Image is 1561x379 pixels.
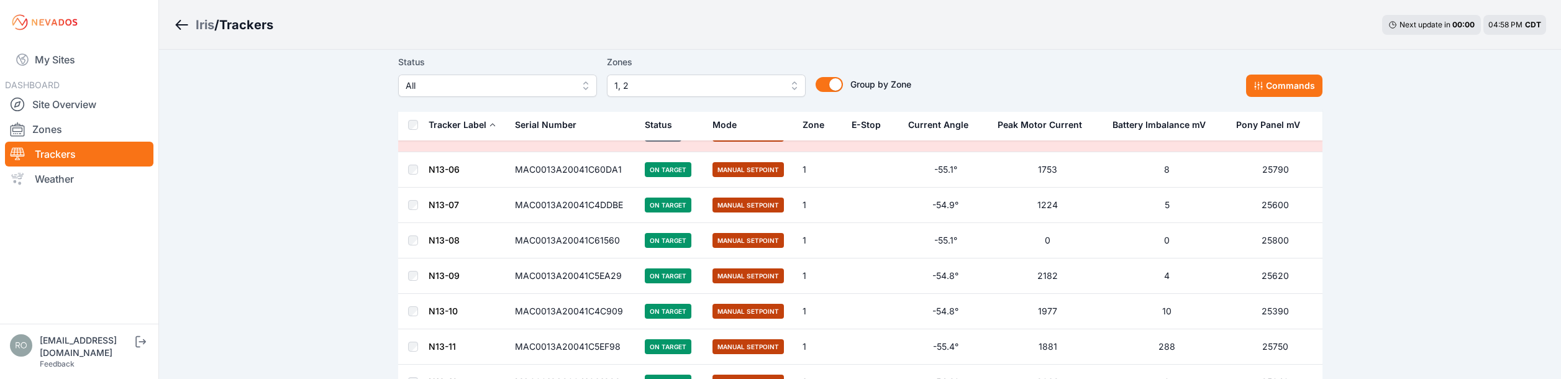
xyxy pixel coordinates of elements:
[990,223,1105,258] td: 0
[1229,329,1322,365] td: 25750
[507,294,638,329] td: MAC0013A20041C4C909
[712,233,784,248] span: Manual Setpoint
[645,119,672,131] div: Status
[174,9,273,41] nav: Breadcrumb
[1105,152,1229,188] td: 8
[10,334,32,357] img: rono@prim.com
[901,329,990,365] td: -55.4°
[998,119,1082,131] div: Peak Motor Current
[5,167,153,191] a: Weather
[645,110,682,140] button: Status
[406,78,572,93] span: All
[795,188,844,223] td: 1
[507,223,638,258] td: MAC0013A20041C61560
[990,188,1105,223] td: 1224
[901,223,990,258] td: -55.1°
[645,233,691,248] span: On Target
[5,45,153,75] a: My Sites
[40,334,133,359] div: [EMAIL_ADDRESS][DOMAIN_NAME]
[607,55,806,70] label: Zones
[1105,223,1229,258] td: 0
[990,152,1105,188] td: 1753
[908,119,968,131] div: Current Angle
[398,75,597,97] button: All
[901,258,990,294] td: -54.8°
[1105,188,1229,223] td: 5
[1113,110,1216,140] button: Battery Imbalance mV
[901,188,990,223] td: -54.9°
[1113,119,1206,131] div: Battery Imbalance mV
[429,306,458,316] a: N13-10
[429,164,460,175] a: N13-06
[990,258,1105,294] td: 2182
[645,339,691,354] span: On Target
[5,92,153,117] a: Site Overview
[219,16,273,34] h3: Trackers
[795,294,844,329] td: 1
[429,235,460,245] a: N13-08
[1452,20,1475,30] div: 00 : 00
[398,55,597,70] label: Status
[645,304,691,319] span: On Target
[803,110,834,140] button: Zone
[429,110,496,140] button: Tracker Label
[507,258,638,294] td: MAC0013A20041C5EA29
[10,12,80,32] img: Nevados
[5,117,153,142] a: Zones
[507,152,638,188] td: MAC0013A20041C60DA1
[645,268,691,283] span: On Target
[803,119,824,131] div: Zone
[1105,258,1229,294] td: 4
[1246,75,1322,97] button: Commands
[712,110,747,140] button: Mode
[5,80,60,90] span: DASHBOARD
[429,270,460,281] a: N13-09
[712,339,784,354] span: Manual Setpoint
[795,329,844,365] td: 1
[795,258,844,294] td: 1
[214,16,219,34] span: /
[429,119,486,131] div: Tracker Label
[507,329,638,365] td: MAC0013A20041C5EF98
[1236,119,1300,131] div: Pony Panel mV
[429,199,459,210] a: N13-07
[901,294,990,329] td: -54.8°
[990,329,1105,365] td: 1881
[1488,20,1522,29] span: 04:58 PM
[5,142,153,167] a: Trackers
[1399,20,1450,29] span: Next update in
[712,162,784,177] span: Manual Setpoint
[507,188,638,223] td: MAC0013A20041C4DDBE
[515,119,576,131] div: Serial Number
[901,152,990,188] td: -55.1°
[1229,294,1322,329] td: 25390
[852,119,881,131] div: E-Stop
[712,268,784,283] span: Manual Setpoint
[795,223,844,258] td: 1
[1229,223,1322,258] td: 25800
[850,79,911,89] span: Group by Zone
[607,75,806,97] button: 1, 2
[712,304,784,319] span: Manual Setpoint
[998,110,1092,140] button: Peak Motor Current
[795,152,844,188] td: 1
[429,341,456,352] a: N13-11
[1525,20,1541,29] span: CDT
[990,294,1105,329] td: 1977
[1105,294,1229,329] td: 10
[196,16,214,34] a: Iris
[645,198,691,212] span: On Target
[908,110,978,140] button: Current Angle
[515,110,586,140] button: Serial Number
[614,78,781,93] span: 1, 2
[1229,188,1322,223] td: 25600
[1105,329,1229,365] td: 288
[1229,258,1322,294] td: 25620
[712,198,784,212] span: Manual Setpoint
[40,359,75,368] a: Feedback
[1229,152,1322,188] td: 25790
[712,119,737,131] div: Mode
[645,162,691,177] span: On Target
[1236,110,1310,140] button: Pony Panel mV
